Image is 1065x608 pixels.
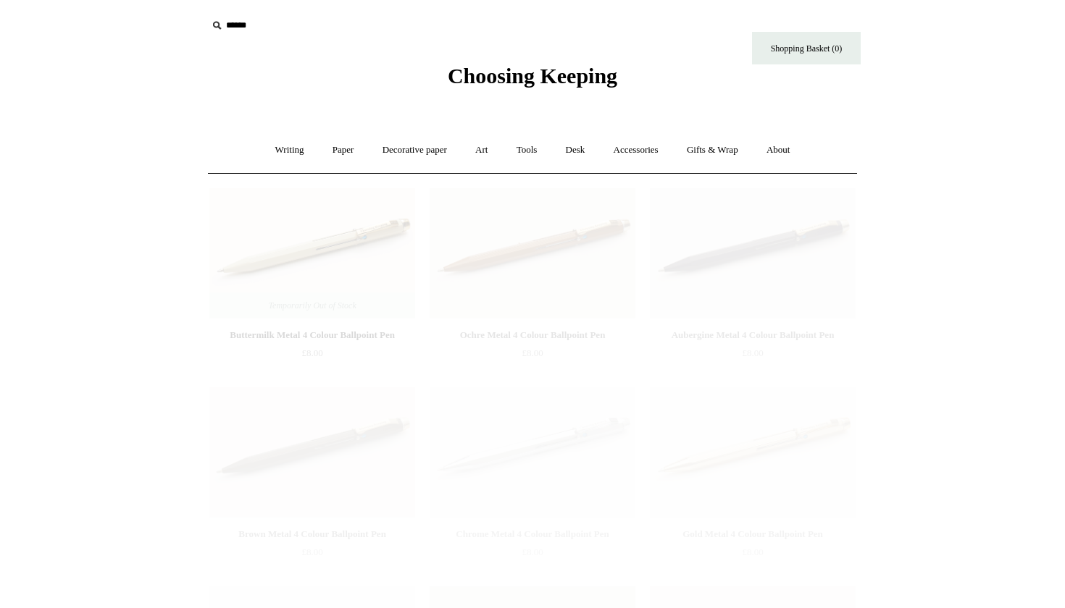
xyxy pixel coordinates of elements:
[430,188,635,318] img: Ochre Metal 4 Colour Ballpoint Pen
[209,387,415,518] a: Brown Metal 4 Colour Ballpoint Pen Brown Metal 4 Colour Ballpoint Pen
[522,546,543,557] span: £8.00
[653,326,852,344] div: Aubergine Metal 4 Colour Ballpoint Pen
[650,387,856,518] a: Gold Metal 4 Colour Ballpoint Pen Gold Metal 4 Colour Ballpoint Pen
[462,131,501,169] a: Art
[650,387,856,518] img: Gold Metal 4 Colour Ballpoint Pen
[430,188,635,318] a: Ochre Metal 4 Colour Ballpoint Pen Ochre Metal 4 Colour Ballpoint Pen
[209,188,415,318] img: Buttermilk Metal 4 Colour Ballpoint Pen
[742,347,763,358] span: £8.00
[601,131,672,169] a: Accessories
[430,387,635,518] a: Chrome Metal 4 Colour Ballpoint Pen Chrome Metal 4 Colour Ballpoint Pen
[213,525,412,543] div: Brown Metal 4 Colour Ballpoint Pen
[301,347,322,358] span: £8.00
[752,32,861,64] a: Shopping Basket (0)
[209,525,415,585] a: Brown Metal 4 Colour Ballpoint Pen £8.00
[433,525,632,543] div: Chrome Metal 4 Colour Ballpoint Pen
[430,525,635,585] a: Chrome Metal 4 Colour Ballpoint Pen £8.00
[209,387,415,518] img: Brown Metal 4 Colour Ballpoint Pen
[448,75,617,85] a: Choosing Keeping
[430,387,635,518] img: Chrome Metal 4 Colour Ballpoint Pen
[504,131,551,169] a: Tools
[650,525,856,585] a: Gold Metal 4 Colour Ballpoint Pen £8.00
[553,131,598,169] a: Desk
[213,326,412,344] div: Buttermilk Metal 4 Colour Ballpoint Pen
[650,188,856,318] img: Aubergine Metal 4 Colour Ballpoint Pen
[254,292,370,318] span: Temporarily Out of Stock
[653,525,852,543] div: Gold Metal 4 Colour Ballpoint Pen
[650,326,856,386] a: Aubergine Metal 4 Colour Ballpoint Pen £8.00
[430,326,635,386] a: Ochre Metal 4 Colour Ballpoint Pen £8.00
[301,546,322,557] span: £8.00
[650,188,856,318] a: Aubergine Metal 4 Colour Ballpoint Pen Aubergine Metal 4 Colour Ballpoint Pen
[742,546,763,557] span: £8.00
[522,347,543,358] span: £8.00
[319,131,367,169] a: Paper
[262,131,317,169] a: Writing
[448,64,617,88] span: Choosing Keeping
[433,326,632,344] div: Ochre Metal 4 Colour Ballpoint Pen
[674,131,751,169] a: Gifts & Wrap
[209,326,415,386] a: Buttermilk Metal 4 Colour Ballpoint Pen £8.00
[369,131,460,169] a: Decorative paper
[753,131,803,169] a: About
[209,188,415,318] a: Buttermilk Metal 4 Colour Ballpoint Pen Buttermilk Metal 4 Colour Ballpoint Pen Temporarily Out o...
